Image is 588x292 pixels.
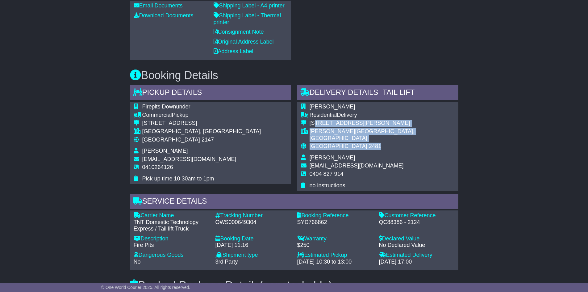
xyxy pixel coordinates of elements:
[215,252,291,259] div: Shipment type
[215,242,291,249] div: [DATE] 11:16
[214,29,264,35] a: Consignment Note
[214,48,253,54] a: Address Label
[379,252,455,259] div: Estimated Delivery
[379,259,455,265] div: [DATE] 17:00
[378,88,415,96] span: - Tail Lift
[214,2,285,9] a: Shipping Label - A4 printer
[310,143,367,149] span: [GEOGRAPHIC_DATA]
[297,242,373,249] div: $250
[310,120,455,127] div: [STREET_ADDRESS][PERSON_NAME]
[134,212,209,219] div: Carrier Name
[134,242,209,249] div: Fire Pits
[142,112,172,118] span: Commercial
[134,235,209,242] div: Description
[310,171,344,177] span: 0404 827 914
[310,182,345,188] span: no instructions
[130,279,458,292] h3: Booked Package Details
[310,112,337,118] span: Residential
[142,112,261,119] div: Pickup
[142,176,214,182] span: Pick up time 10 30am to 1pm
[215,259,238,265] span: 3rd Party
[310,163,404,169] span: [EMAIL_ADDRESS][DOMAIN_NAME]
[142,156,236,162] span: [EMAIL_ADDRESS][DOMAIN_NAME]
[142,164,173,170] span: 0410264126
[142,148,188,154] span: [PERSON_NAME]
[134,219,209,232] div: TNT Domestic Technology Express / Tail lift Truck
[369,143,381,149] span: 2481
[130,85,291,102] div: Pickup Details
[297,85,458,102] div: Delivery Details
[142,104,190,110] span: Firepits Downunder
[215,219,291,226] div: OWS000649304
[297,252,373,259] div: Estimated Pickup
[297,259,373,265] div: [DATE] 10:30 to 13:00
[134,252,209,259] div: Dangerous Goods
[215,235,291,242] div: Booking Date
[142,120,261,127] div: [STREET_ADDRESS]
[310,104,355,110] span: [PERSON_NAME]
[101,285,190,290] span: © One World Courier 2025. All rights reserved.
[215,212,291,219] div: Tracking Number
[214,39,274,45] a: Original Address Label
[297,212,373,219] div: Booking Reference
[310,128,455,142] div: [PERSON_NAME][GEOGRAPHIC_DATA], [GEOGRAPHIC_DATA]
[134,2,183,9] a: Email Documents
[379,242,455,249] div: No Declared Value
[202,137,214,143] span: 2147
[297,235,373,242] div: Warranty
[310,112,455,119] div: Delivery
[134,259,141,265] span: No
[297,219,373,226] div: SYD766862
[379,212,455,219] div: Customer Reference
[130,69,458,82] h3: Booking Details
[379,219,455,226] div: QC88386 - 2124
[134,12,194,19] a: Download Documents
[130,194,458,210] div: Service Details
[214,12,281,25] a: Shipping Label - Thermal printer
[259,279,332,292] span: (nonstackable)
[310,154,355,161] span: [PERSON_NAME]
[379,235,455,242] div: Declared Value
[142,128,261,135] div: [GEOGRAPHIC_DATA], [GEOGRAPHIC_DATA]
[142,137,200,143] span: [GEOGRAPHIC_DATA]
